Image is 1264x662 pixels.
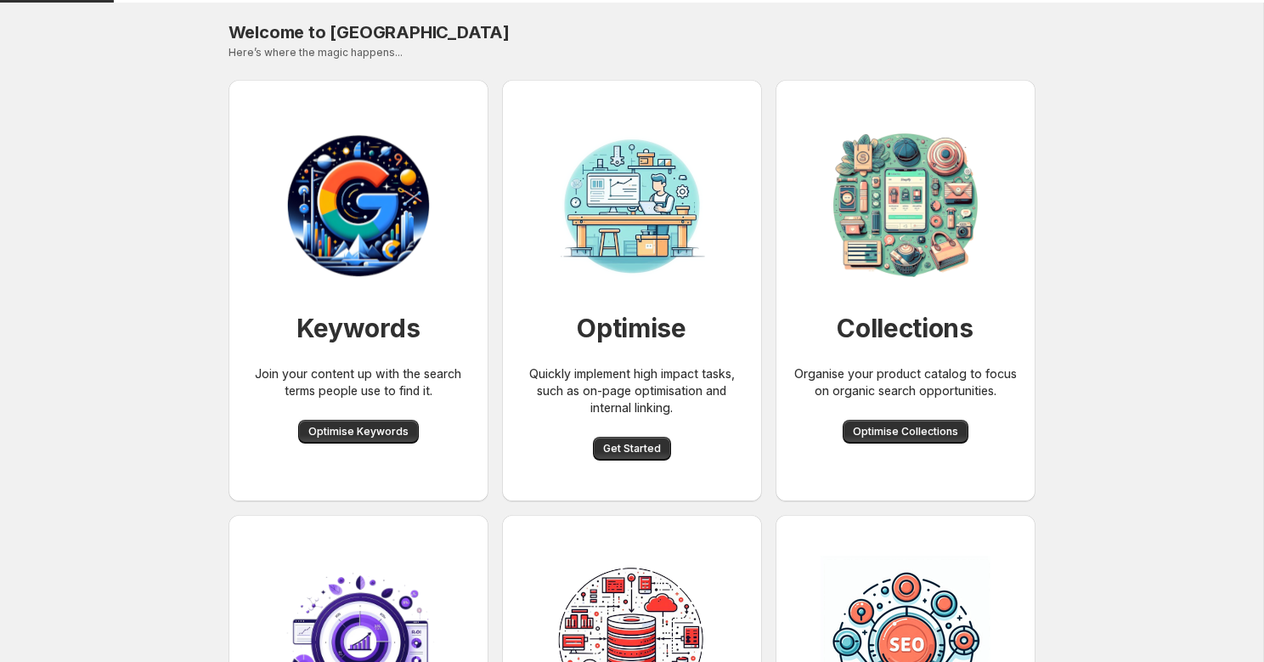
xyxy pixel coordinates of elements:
img: Workbench for SEO [274,121,443,291]
span: Optimise Keywords [308,425,409,439]
button: Optimise Collections [843,420,968,444]
h1: Collections [837,311,973,345]
p: Organise your product catalog to focus on organic search opportunities. [789,365,1022,399]
button: Get Started [593,437,671,461]
span: Get Started [603,442,661,455]
span: Optimise Collections [853,425,958,439]
span: Welcome to [GEOGRAPHIC_DATA] [229,22,510,42]
h1: Optimise [577,311,686,345]
h1: Keywords [296,311,420,345]
img: Collection organisation for SEO [821,121,990,291]
p: Join your content up with the search terms people use to find it. [242,365,475,399]
p: Here’s where the magic happens... [229,46,1035,59]
img: Workbench for SEO [547,121,717,291]
button: Optimise Keywords [298,420,419,444]
p: Quickly implement high impact tasks, such as on-page optimisation and internal linking. [516,365,748,416]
